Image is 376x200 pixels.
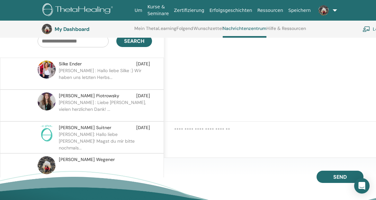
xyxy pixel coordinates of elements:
[286,5,313,16] a: Speichern
[317,171,363,183] button: Send
[207,5,255,16] a: Erfolgsgeschichten
[124,38,144,44] span: Search
[116,35,152,47] button: Search
[145,1,172,20] a: Kurse & Seminare
[136,124,150,131] span: [DATE]
[363,26,370,32] img: chalkboard-teacher.svg
[223,26,266,38] a: Nachrichtenzentrum
[59,61,82,67] span: Silke Ender
[42,3,115,18] img: logo.png
[59,99,152,119] p: [PERSON_NAME] : Liebe [PERSON_NAME], vielen herzlichen Dank! ...
[193,26,223,36] a: Wunschzettel
[255,5,286,16] a: Ressourcen
[38,61,56,79] img: default.jpg
[59,67,152,87] p: [PERSON_NAME] : Hallo liebe Silke :) Wir haben uns letzten Herbs...
[171,5,207,16] a: Zertifizierung
[136,92,150,99] span: [DATE]
[318,5,329,15] img: default.jpg
[59,131,152,150] p: [PERSON_NAME]: Hallo liebe [PERSON_NAME]! Magst du mir bitte nochmals...
[354,178,370,194] div: Open Intercom Messenger
[134,26,176,36] a: Mein ThetaLearning
[132,5,145,16] a: Um
[55,26,119,32] h3: My Dashboard
[136,61,150,67] span: [DATE]
[333,174,347,180] span: Send
[38,156,56,174] img: default.jpg
[59,156,115,163] span: [PERSON_NAME] Wegener
[59,124,111,131] span: [PERSON_NAME] Suitner
[266,26,306,36] a: Hilfe & Ressourcen
[38,124,56,142] img: no-photo.png
[38,92,56,110] img: default.jpg
[42,24,52,34] img: default.jpg
[176,26,193,36] a: Folgend
[59,92,119,99] span: [PERSON_NAME] Piotrowsky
